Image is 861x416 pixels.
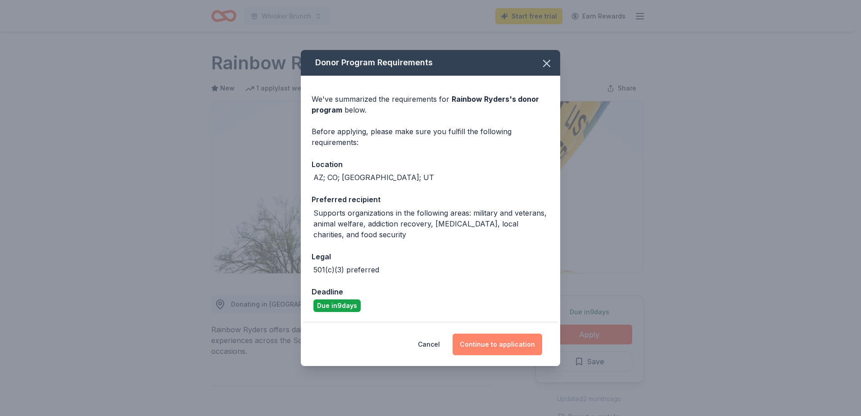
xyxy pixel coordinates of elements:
div: Legal [312,251,549,262]
div: AZ; CO; [GEOGRAPHIC_DATA]; UT [313,172,434,183]
div: Location [312,158,549,170]
div: Preferred recipient [312,194,549,205]
div: 501(c)(3) preferred [313,264,379,275]
div: Due in 9 days [313,299,361,312]
div: Supports organizations in the following areas: military and veterans, animal welfare, addiction r... [313,208,549,240]
button: Continue to application [453,334,542,355]
div: Before applying, please make sure you fulfill the following requirements: [312,126,549,148]
div: Donor Program Requirements [301,50,560,76]
button: Cancel [418,334,440,355]
div: Deadline [312,286,549,298]
div: We've summarized the requirements for below. [312,94,549,115]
